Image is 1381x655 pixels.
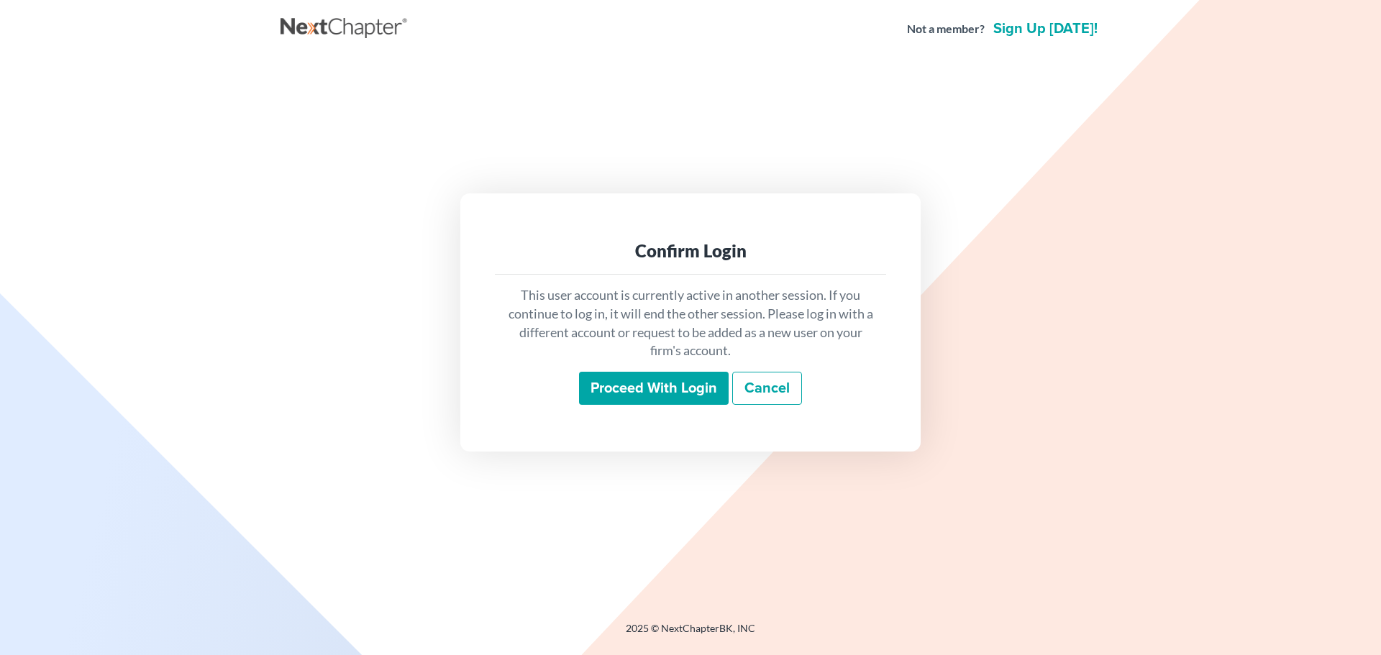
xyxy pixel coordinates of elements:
[907,21,985,37] strong: Not a member?
[990,22,1100,36] a: Sign up [DATE]!
[281,621,1100,647] div: 2025 © NextChapterBK, INC
[732,372,802,405] a: Cancel
[506,286,875,360] p: This user account is currently active in another session. If you continue to log in, it will end ...
[579,372,729,405] input: Proceed with login
[506,239,875,262] div: Confirm Login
